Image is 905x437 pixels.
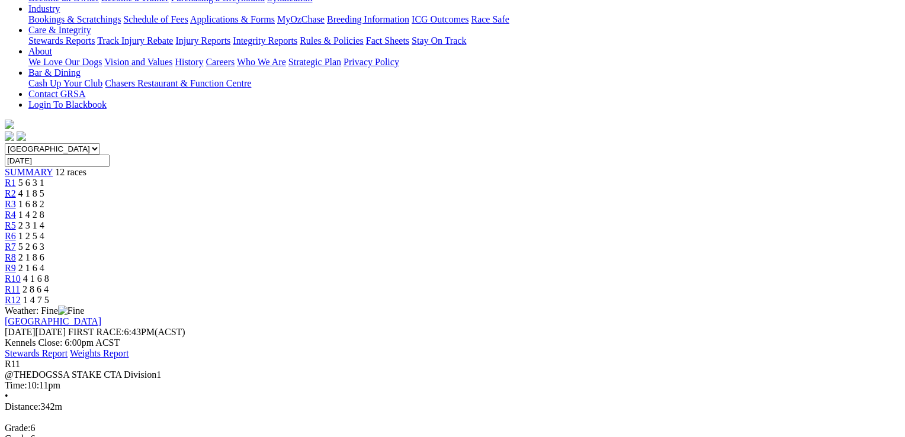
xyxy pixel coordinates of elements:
[5,316,101,326] a: [GEOGRAPHIC_DATA]
[5,178,16,188] a: R1
[300,36,364,46] a: Rules & Policies
[28,14,891,25] div: Industry
[5,401,891,412] div: 342m
[206,57,235,67] a: Careers
[5,210,16,220] a: R4
[5,155,110,167] input: Select date
[28,25,91,35] a: Care & Integrity
[5,120,14,129] img: logo-grsa-white.png
[58,306,84,316] img: Fine
[18,210,44,220] span: 1 4 2 8
[471,14,509,24] a: Race Safe
[5,327,66,337] span: [DATE]
[18,199,44,209] span: 1 6 8 2
[412,36,466,46] a: Stay On Track
[5,274,21,284] a: R10
[5,401,40,412] span: Distance:
[18,252,44,262] span: 2 1 8 6
[5,131,14,141] img: facebook.svg
[327,14,409,24] a: Breeding Information
[5,423,31,433] span: Grade:
[5,380,27,390] span: Time:
[175,36,230,46] a: Injury Reports
[28,89,85,99] a: Contact GRSA
[175,57,203,67] a: History
[18,231,44,241] span: 1 2 5 4
[68,327,185,337] span: 6:43PM(ACST)
[5,306,84,316] span: Weather: Fine
[5,167,53,177] a: SUMMARY
[5,220,16,230] a: R5
[28,4,60,14] a: Industry
[18,178,44,188] span: 5 6 3 1
[104,57,172,67] a: Vision and Values
[28,78,102,88] a: Cash Up Your Club
[123,14,188,24] a: Schedule of Fees
[5,242,16,252] a: R7
[5,199,16,209] a: R3
[5,252,16,262] a: R8
[366,36,409,46] a: Fact Sheets
[18,188,44,198] span: 4 1 8 5
[5,263,16,273] a: R9
[23,284,49,294] span: 2 8 6 4
[5,359,20,369] span: R11
[412,14,468,24] a: ICG Outcomes
[5,295,21,305] a: R12
[70,348,129,358] a: Weights Report
[5,338,891,348] div: Kennels Close: 6:00pm ACST
[5,391,8,401] span: •
[5,327,36,337] span: [DATE]
[288,57,341,67] a: Strategic Plan
[344,57,399,67] a: Privacy Policy
[190,14,275,24] a: Applications & Forms
[5,231,16,241] a: R6
[28,99,107,110] a: Login To Blackbook
[5,284,20,294] a: R11
[28,68,81,78] a: Bar & Dining
[28,14,121,24] a: Bookings & Scratchings
[18,220,44,230] span: 2 3 1 4
[105,78,251,88] a: Chasers Restaurant & Function Centre
[237,57,286,67] a: Who We Are
[5,369,891,380] div: @THEDOGSSA STAKE CTA Division1
[5,423,891,433] div: 6
[23,295,49,305] span: 1 4 7 5
[68,327,124,337] span: FIRST RACE:
[23,274,49,284] span: 4 1 6 8
[18,242,44,252] span: 5 2 6 3
[233,36,297,46] a: Integrity Reports
[97,36,173,46] a: Track Injury Rebate
[28,78,891,89] div: Bar & Dining
[28,36,95,46] a: Stewards Reports
[5,188,16,198] a: R2
[18,263,44,273] span: 2 1 6 4
[28,57,891,68] div: About
[17,131,26,141] img: twitter.svg
[55,167,86,177] span: 12 races
[5,380,891,391] div: 10:11pm
[28,36,891,46] div: Care & Integrity
[5,348,68,358] a: Stewards Report
[28,57,102,67] a: We Love Our Dogs
[28,46,52,56] a: About
[277,14,325,24] a: MyOzChase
